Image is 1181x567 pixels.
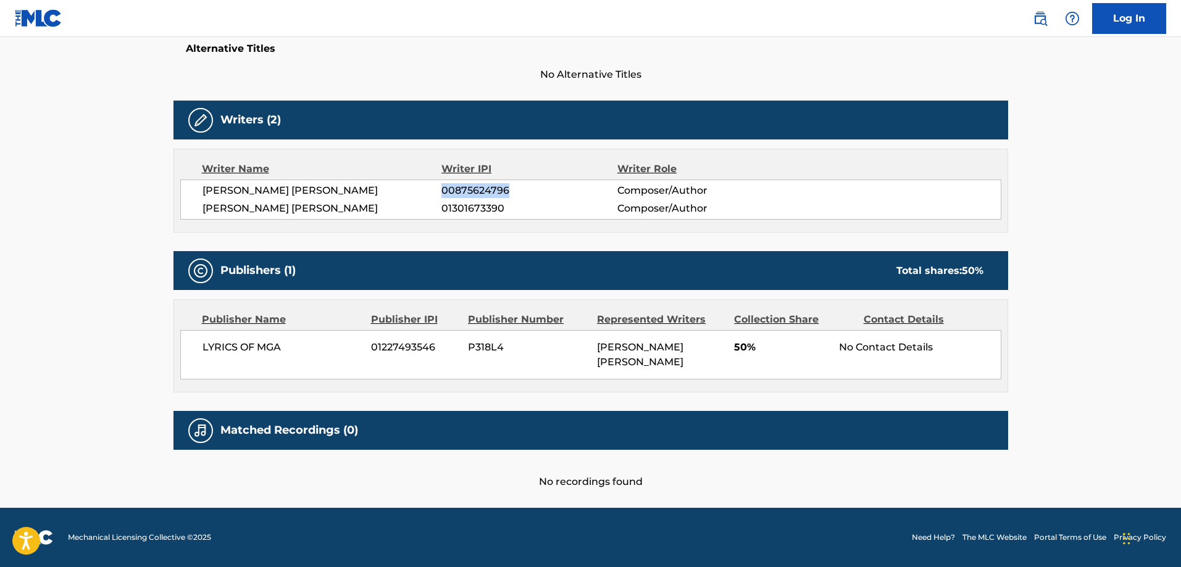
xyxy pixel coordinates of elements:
img: help [1065,11,1080,26]
div: Publisher IPI [371,312,459,327]
h5: Matched Recordings (0) [220,423,358,437]
h5: Publishers (1) [220,263,296,278]
span: 50 % [962,265,983,276]
div: Total shares: [896,263,983,278]
span: No Alternative Titles [173,67,1008,82]
div: Publisher Number [468,312,588,327]
div: Writer Name [202,162,442,176]
span: 00875624796 [441,183,617,198]
span: Composer/Author [617,201,777,216]
div: Writer Role [617,162,777,176]
span: 01227493546 [371,340,459,355]
h5: Alternative Titles [186,43,996,55]
iframe: Chat Widget [1119,508,1181,567]
div: Publisher Name [202,312,362,327]
span: Mechanical Licensing Collective © 2025 [68,532,211,543]
span: LYRICS OF MGA [202,340,362,355]
span: Composer/Author [617,183,777,198]
img: search [1033,11,1048,26]
a: Public Search [1028,6,1053,31]
a: Need Help? [912,532,955,543]
div: Drag [1123,520,1130,557]
img: MLC Logo [15,9,62,27]
img: logo [15,530,53,545]
a: Portal Terms of Use [1034,532,1106,543]
div: No Contact Details [839,340,1000,355]
div: Collection Share [734,312,854,327]
span: [PERSON_NAME] [PERSON_NAME] [202,201,442,216]
span: [PERSON_NAME] [PERSON_NAME] [597,341,683,368]
div: Contact Details [864,312,983,327]
a: Privacy Policy [1114,532,1166,543]
span: [PERSON_NAME] [PERSON_NAME] [202,183,442,198]
img: Matched Recordings [193,423,208,438]
div: Writer IPI [441,162,617,176]
img: Writers [193,113,208,128]
h5: Writers (2) [220,113,281,127]
img: Publishers [193,263,208,278]
span: P318L4 [468,340,588,355]
div: Help [1060,6,1085,31]
div: No recordings found [173,450,1008,489]
a: Log In [1092,3,1166,34]
span: 50% [734,340,830,355]
a: The MLC Website [962,532,1027,543]
div: Represented Writers [597,312,725,327]
span: 01301673390 [441,201,617,216]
